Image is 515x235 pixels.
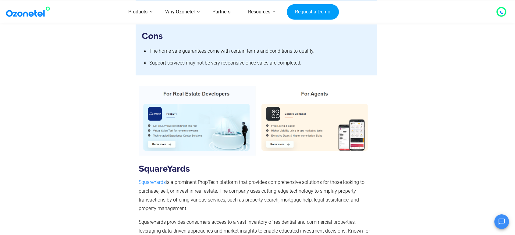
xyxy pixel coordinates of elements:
a: Partners [204,1,239,23]
span: The home sale guarantees come with certain terms and conditions to qualify. [149,48,314,54]
a: Products [119,1,156,23]
a: Request a Demo [287,4,339,20]
span: is a prominent PropTech platform that provides comprehensive solutions for those looking to purch... [139,179,364,211]
a: Why Ozonetel [156,1,204,23]
a: SquareYards [139,179,166,185]
button: Open chat [494,214,509,229]
a: Resources [239,1,279,23]
strong: Cons [142,32,163,41]
strong: SquareYards [139,164,190,174]
span: Support services may not be very responsive once sales are completed. [149,60,301,66]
